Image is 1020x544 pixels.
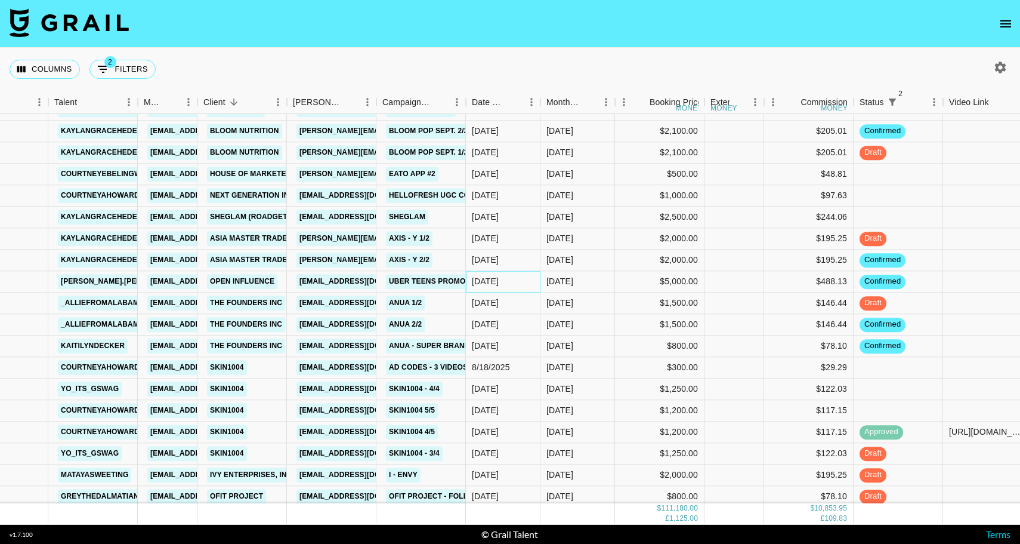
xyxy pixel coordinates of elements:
[546,168,573,180] div: Sep '25
[523,93,540,111] button: Menu
[615,443,704,465] div: $1,250.00
[58,210,167,225] a: kaylangracehedenskog
[386,360,565,375] a: AD Codes - 3 Videos X @Courtneyahoward
[764,400,854,422] div: $117.15
[466,91,540,114] div: Date Created
[120,93,138,111] button: Menu
[147,403,281,418] a: [EMAIL_ADDRESS][DOMAIN_NAME]
[472,340,499,352] div: 8/22/2025
[884,94,901,110] div: 2 active filters
[814,504,847,514] div: 10,853.95
[147,446,281,461] a: [EMAIL_ADDRESS][DOMAIN_NAME]
[669,514,698,524] div: 1,125.00
[58,296,152,311] a: _alliefromalabama_
[676,105,703,112] div: money
[821,105,848,112] div: money
[147,274,281,289] a: [EMAIL_ADDRESS][DOMAIN_NAME]
[296,231,491,246] a: [PERSON_NAME][EMAIL_ADDRESS][DOMAIN_NAME]
[824,514,847,524] div: 109.83
[472,147,499,159] div: 8/6/2025
[58,360,143,375] a: courtneyahoward
[207,339,285,354] a: The Founders Inc
[615,185,704,207] div: $1,000.00
[810,504,814,514] div: $
[650,91,702,114] div: Booking Price
[207,210,348,225] a: Sheglam (RoadGet Business PTE)
[269,93,287,111] button: Menu
[764,314,854,336] div: $146.44
[472,211,499,223] div: 8/11/2025
[376,91,466,114] div: Campaign (Type)
[764,228,854,250] div: $195.25
[546,319,573,331] div: Sep '25
[386,231,432,246] a: AXIS - Y 1/2
[472,233,499,245] div: 8/5/2025
[58,124,167,139] a: kaylangracehedenskog
[615,228,704,250] div: $2,000.00
[546,340,573,352] div: Sep '25
[147,167,281,182] a: [EMAIL_ADDRESS][DOMAIN_NAME]
[597,93,615,111] button: Menu
[506,94,523,110] button: Sort
[994,12,1018,36] button: open drawer
[472,254,499,266] div: 8/5/2025
[386,339,490,354] a: ANUA - Super Brand Day
[296,317,430,332] a: [EMAIL_ADDRESS][DOMAIN_NAME]
[764,207,854,228] div: $244.06
[546,426,573,438] div: Sep '25
[546,383,573,395] div: Sep '25
[895,88,907,100] span: 2
[615,400,704,422] div: $1,200.00
[764,93,782,111] button: Menu
[58,425,143,439] a: courtneyahoward
[207,296,285,311] a: The Founders Inc
[949,91,989,114] div: Video Link
[296,446,430,461] a: [EMAIL_ADDRESS][DOMAIN_NAME]
[860,233,886,245] span: draft
[58,167,160,182] a: courtneyebelingwood
[615,357,704,379] div: $300.00
[207,145,282,160] a: Bloom Nutrition
[138,91,197,114] div: Manager
[821,514,825,524] div: £
[386,274,468,289] a: Uber Teens Promo
[58,339,128,354] a: kaitilyndecker
[860,126,905,137] span: confirmed
[472,448,499,460] div: 7/24/2025
[30,93,48,111] button: Menu
[207,382,247,397] a: SKIN1004
[472,491,499,503] div: 8/8/2025
[884,94,901,110] button: Show filters
[58,317,152,332] a: _alliefromalabama_
[472,362,510,374] div: 8/18/2025
[48,91,138,114] div: Talent
[860,91,884,114] div: Status
[225,94,242,110] button: Sort
[989,94,1006,110] button: Sort
[860,341,905,352] span: confirmed
[342,94,358,110] button: Sort
[764,142,854,164] div: $205.01
[382,91,431,114] div: Campaign (Type)
[615,293,704,314] div: $1,500.00
[207,468,297,482] a: Ivy Enterprises, Inc.
[10,60,80,79] button: Select columns
[296,360,430,375] a: [EMAIL_ADDRESS][DOMAIN_NAME]
[386,317,425,332] a: ANUA 2/2
[746,93,764,111] button: Menu
[546,276,573,288] div: Sep '25
[860,427,903,438] span: approved
[296,167,491,182] a: [PERSON_NAME][EMAIL_ADDRESS][DOMAIN_NAME]
[800,91,848,114] div: Commission
[546,362,573,374] div: Sep '25
[615,93,633,111] button: Menu
[386,489,509,504] a: Ofit Project - Follow Me 2/2
[296,145,491,160] a: [PERSON_NAME][EMAIL_ADDRESS][DOMAIN_NAME]
[615,314,704,336] div: $1,500.00
[58,382,122,397] a: yo_its_gswag
[296,296,430,311] a: [EMAIL_ADDRESS][DOMAIN_NAME]
[386,403,438,418] a: Skin1004 5/5
[296,382,430,397] a: [EMAIL_ADDRESS][DOMAIN_NAME]
[147,188,281,203] a: [EMAIL_ADDRESS][DOMAIN_NAME]
[546,254,573,266] div: Sep '25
